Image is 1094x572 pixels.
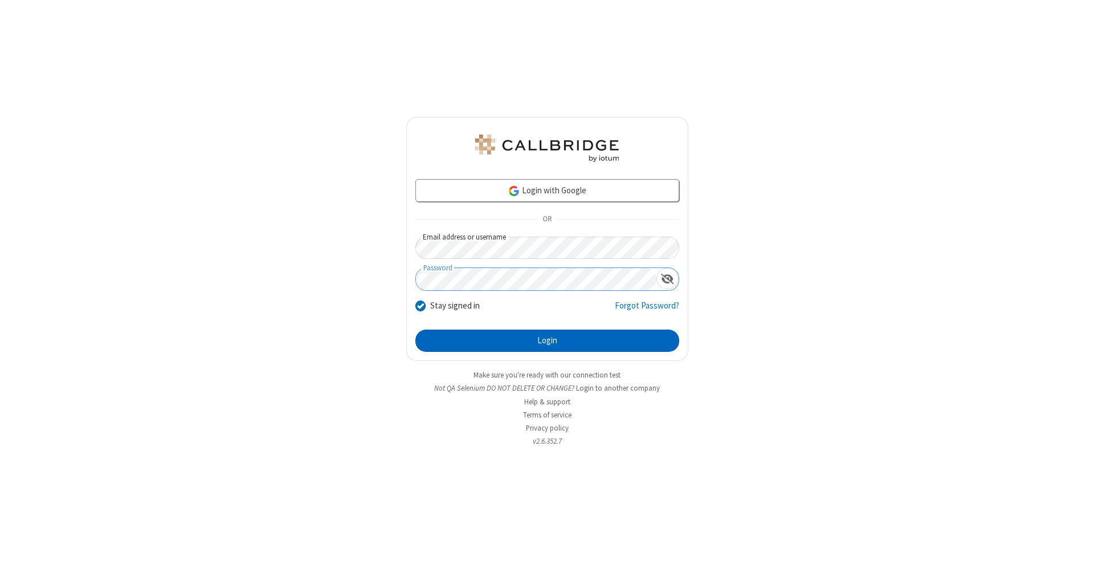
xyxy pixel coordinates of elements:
[576,383,660,393] button: Login to another company
[430,299,480,313] label: Stay signed in
[508,185,520,197] img: google-icon.png
[415,330,679,352] button: Login
[415,237,679,259] input: Email address or username
[415,179,679,202] a: Login with Google
[523,410,572,420] a: Terms of service
[416,268,656,290] input: Password
[526,423,569,433] a: Privacy policy
[473,135,621,162] img: QA Selenium DO NOT DELETE OR CHANGE
[615,299,679,321] a: Forgot Password?
[656,268,679,289] div: Show password
[524,397,570,407] a: Help & support
[406,383,688,393] li: Not QA Selenium DO NOT DELETE OR CHANGE?
[406,436,688,447] li: v2.6.352.7
[538,212,556,228] span: OR
[473,370,621,380] a: Make sure you're ready with our connection test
